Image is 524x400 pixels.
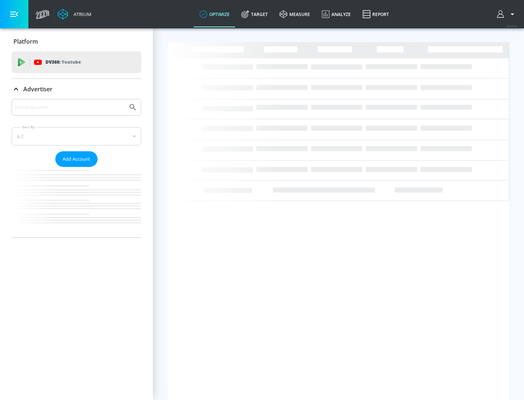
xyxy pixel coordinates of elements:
input: Search by name [15,103,125,112]
a: Analyze [316,1,357,27]
div: Advertiser [12,99,141,237]
a: optimize [194,1,235,27]
label: Sort By [21,125,36,129]
a: Report [357,1,395,27]
a: measure [274,1,316,27]
div: DV360: Youtube [12,51,141,73]
p: Advertiser [23,85,52,93]
p: Youtube [61,58,81,66]
p: Platform [13,37,38,45]
a: Atrium [57,9,91,20]
div: Advertiser [12,79,141,99]
div: Atrium [71,11,91,17]
p: DV360: [45,58,81,66]
div: Platform [12,31,141,52]
a: Target [235,1,274,27]
nav: list of Advertiser [12,167,141,237]
div: A-Z [12,127,141,145]
span: Add Account [63,155,90,163]
span: v 4.25.4 [507,24,517,28]
button: Add Account [55,151,98,167]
